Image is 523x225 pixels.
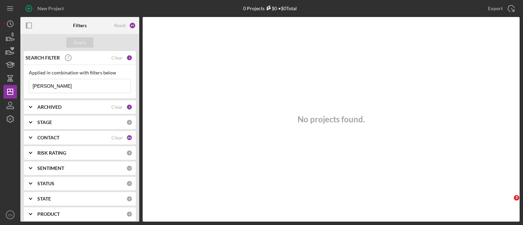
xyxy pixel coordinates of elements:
div: New Project [37,2,64,15]
h3: No projects found. [297,115,365,124]
b: RISK RATING [37,150,66,156]
b: Filters [73,23,87,28]
b: CONTACT [37,135,59,140]
b: STAGE [37,120,52,125]
div: 1 [126,55,132,61]
div: 46 [126,135,132,141]
b: STATE [37,196,51,202]
button: Apply [66,37,93,48]
div: 0 Projects • $0 Total [243,5,297,11]
div: Clear [111,135,123,140]
button: New Project [20,2,71,15]
div: 0 [126,196,132,202]
b: PRODUCT [37,211,60,217]
div: Clear [111,104,123,110]
iframe: Intercom live chat [500,195,516,211]
div: Reset [114,23,126,28]
button: CS [3,208,17,222]
div: 0 [126,165,132,171]
button: Export [481,2,520,15]
b: SENTIMENT [37,166,64,171]
div: 49 [129,22,136,29]
div: 0 [126,119,132,125]
b: STATUS [37,181,54,186]
div: Apply [74,37,86,48]
div: Clear [111,55,123,60]
b: SEARCH FILTER [25,55,60,60]
span: 3 [514,195,519,201]
text: CS [8,213,12,217]
div: Export [488,2,503,15]
div: Applied in combination with filters below [29,70,131,75]
div: 0 [126,180,132,187]
div: 0 [126,211,132,217]
b: ARCHIVED [37,104,61,110]
div: 0 [126,150,132,156]
div: $0 [265,5,277,11]
div: 2 [126,104,132,110]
